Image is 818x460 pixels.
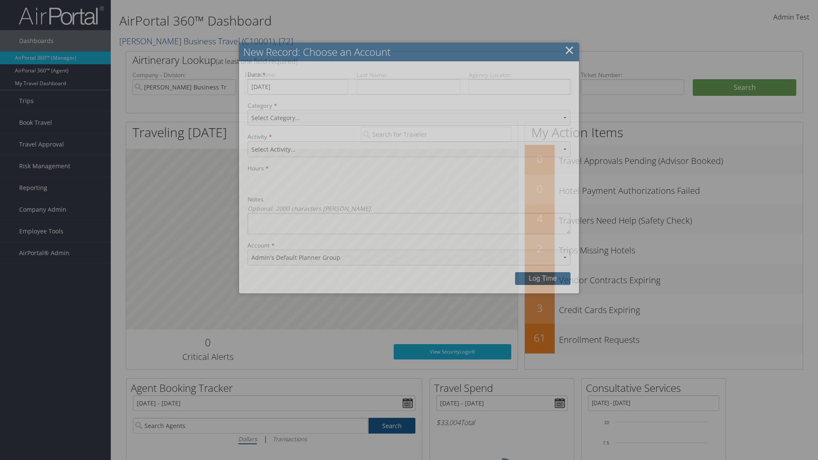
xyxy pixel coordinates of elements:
select: Category [248,110,570,126]
label: Category [248,101,570,132]
select: Activity [248,141,570,157]
textarea: NotesOptional. 2000 characters [PERSON_NAME]. [248,213,570,234]
button: Log time [515,272,570,285]
label: Activity [248,132,570,164]
label: Date [248,70,570,95]
label: Account [248,241,570,272]
label: Notes [248,195,570,234]
label: Hours [248,164,570,188]
input: Date [248,79,570,95]
h2: New Record: Choose an Account [239,43,579,61]
a: × [565,41,574,58]
label: Optional. 2000 characters [PERSON_NAME]. [248,204,570,213]
select: Account [248,250,570,265]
